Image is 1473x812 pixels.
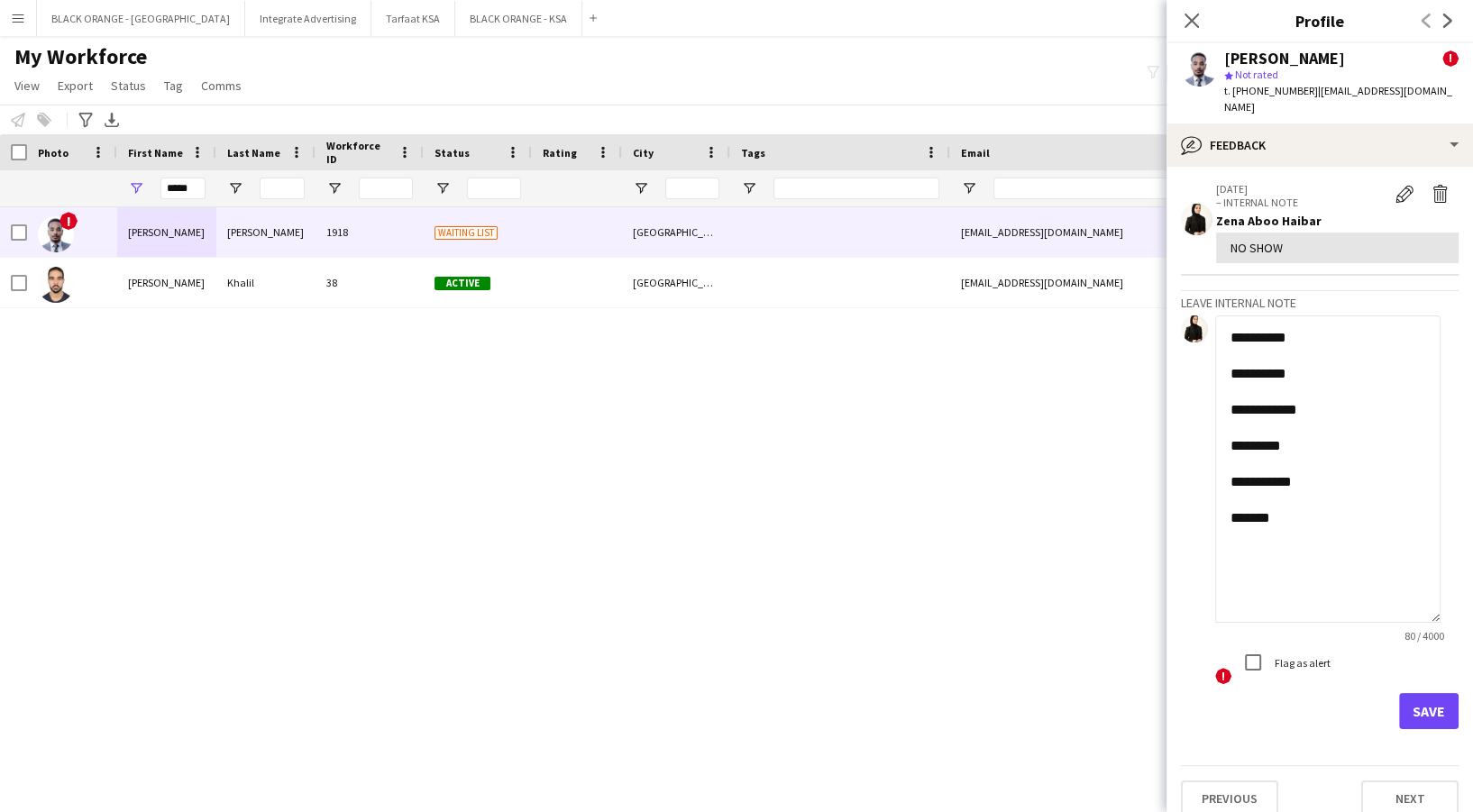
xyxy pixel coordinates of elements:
[1167,123,1473,167] div: Feedback
[117,258,216,307] div: [PERSON_NAME]
[633,180,649,196] button: Open Filter Menu
[157,74,190,97] a: Tag
[1399,693,1459,729] button: Save
[201,78,242,94] span: Comms
[58,78,93,94] span: Export
[1181,295,1459,311] h3: Leave internal note
[38,216,74,252] img: Nader Ahmed
[128,180,144,196] button: Open Filter Menu
[950,258,1311,307] div: [EMAIL_ADDRESS][DOMAIN_NAME]
[1271,655,1331,669] label: Flag as alert
[741,146,765,160] span: Tags
[1231,240,1444,256] div: NO SHOW
[14,78,40,94] span: View
[543,146,577,160] span: Rating
[961,180,977,196] button: Open Filter Menu
[1390,629,1459,643] span: 80 / 4000
[316,258,424,307] div: 38
[435,277,490,290] span: Active
[773,178,939,199] input: Tags Filter Input
[950,207,1311,257] div: [EMAIL_ADDRESS][DOMAIN_NAME]
[104,74,153,97] a: Status
[359,178,413,199] input: Workforce ID Filter Input
[7,74,47,97] a: View
[38,146,69,160] span: Photo
[326,180,343,196] button: Open Filter Menu
[1216,213,1459,229] div: Zena Aboo Haibar
[160,178,206,199] input: First Name Filter Input
[37,1,245,36] button: BLACK ORANGE - [GEOGRAPHIC_DATA]
[1224,50,1345,67] div: [PERSON_NAME]
[633,146,654,160] span: City
[435,180,451,196] button: Open Filter Menu
[216,258,316,307] div: Khalil
[435,146,470,160] span: Status
[128,146,183,160] span: First Name
[75,109,96,131] app-action-btn: Advanced filters
[194,74,249,97] a: Comms
[14,43,147,70] span: My Workforce
[216,207,316,257] div: [PERSON_NAME]
[111,78,146,94] span: Status
[101,109,123,131] app-action-btn: Export XLSX
[435,226,498,240] span: Waiting list
[455,1,582,36] button: BLACK ORANGE - KSA
[260,178,305,199] input: Last Name Filter Input
[1224,84,1318,97] span: t. [PHONE_NUMBER]
[961,146,990,160] span: Email
[326,139,391,166] span: Workforce ID
[622,207,730,257] div: [GEOGRAPHIC_DATA]
[227,180,243,196] button: Open Filter Menu
[1216,182,1386,196] p: [DATE]
[50,74,100,97] a: Export
[665,178,719,199] input: City Filter Input
[38,267,74,303] img: Nader Khalil
[164,78,183,94] span: Tag
[1215,668,1231,684] span: !
[1224,84,1452,114] span: | [EMAIL_ADDRESS][DOMAIN_NAME]
[741,180,757,196] button: Open Filter Menu
[993,178,1300,199] input: Email Filter Input
[1235,68,1278,81] span: Not rated
[59,212,78,230] span: !
[467,178,521,199] input: Status Filter Input
[117,207,216,257] div: [PERSON_NAME]
[227,146,280,160] span: Last Name
[622,258,730,307] div: [GEOGRAPHIC_DATA]
[1167,9,1473,32] h3: Profile
[371,1,455,36] button: Tarfaat KSA
[1216,196,1386,209] p: – INTERNAL NOTE
[316,207,424,257] div: 1918
[245,1,371,36] button: Integrate Advertising
[1442,50,1459,67] span: !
